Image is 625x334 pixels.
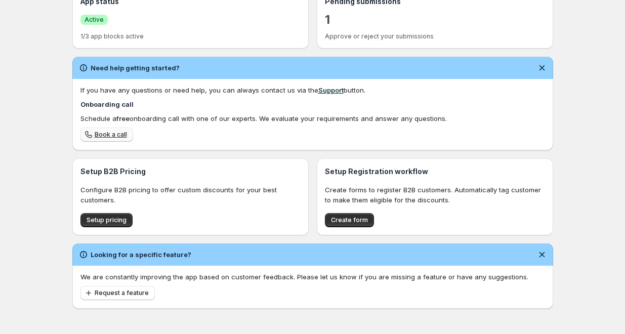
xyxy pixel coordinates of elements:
[325,12,330,28] a: 1
[91,63,180,73] h2: Need help getting started?
[325,166,545,177] h3: Setup Registration workflow
[95,289,149,297] span: Request a feature
[80,85,545,95] div: If you have any questions or need help, you can always contact us via the button.
[535,247,549,262] button: Dismiss notification
[116,114,130,122] b: free
[325,213,374,227] button: Create form
[80,128,133,142] a: Book a call
[325,32,545,40] p: Approve or reject your submissions
[80,166,301,177] h3: Setup B2B Pricing
[80,272,545,282] p: We are constantly improving the app based on customer feedback. Please let us know if you are mis...
[80,213,133,227] button: Setup pricing
[87,216,127,224] span: Setup pricing
[318,86,344,94] a: Support
[80,113,545,123] div: Schedule a onboarding call with one of our experts. We evaluate your requirements and answer any ...
[80,185,301,205] p: Configure B2B pricing to offer custom discounts for your best customers.
[91,249,191,260] h2: Looking for a specific feature?
[85,16,104,24] span: Active
[80,286,155,300] button: Request a feature
[331,216,368,224] span: Create form
[535,61,549,75] button: Dismiss notification
[325,185,545,205] p: Create forms to register B2B customers. Automatically tag customer to make them eligible for the ...
[95,131,127,139] span: Book a call
[80,99,545,109] h4: Onboarding call
[80,32,301,40] p: 1/3 app blocks active
[80,14,108,25] a: SuccessActive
